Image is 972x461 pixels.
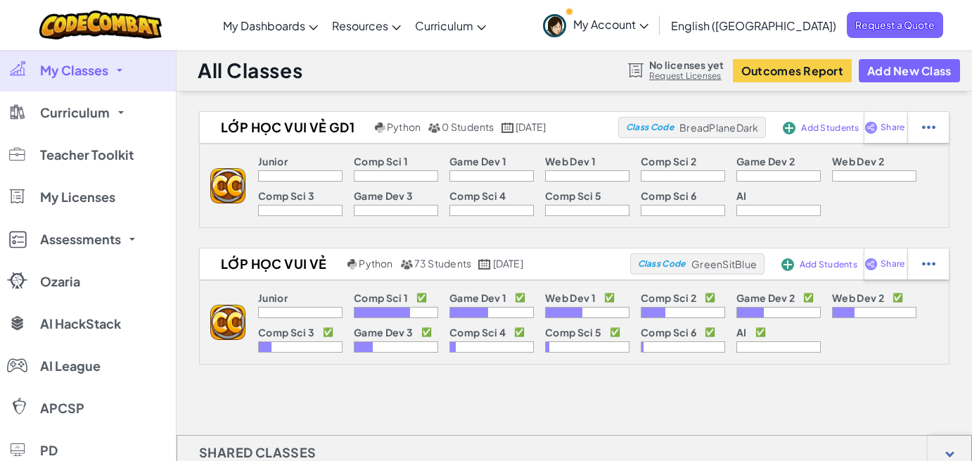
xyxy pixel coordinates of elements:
p: Web Dev 1 [545,156,596,167]
span: Curriculum [415,18,473,33]
span: Share [881,260,904,268]
img: logo [210,168,245,203]
p: Comp Sci 6 [641,190,696,201]
h2: Lớp học vui vẻ [200,253,344,274]
span: BreadPlaneDark [679,121,759,134]
p: Comp Sci 2 [641,292,696,303]
span: Assessments [40,233,121,246]
p: ✅ [514,327,525,338]
img: calendar.svg [501,122,514,133]
span: No licenses yet [649,59,724,70]
a: My Account [536,3,656,47]
span: Teacher Toolkit [40,149,134,161]
span: [DATE] [516,120,546,133]
span: AI HackStack [40,317,121,330]
p: ✅ [705,292,715,303]
a: Lớp học vui vẻ Python 73 Students [DATE] [200,253,630,274]
p: ✅ [515,292,525,303]
button: Outcomes Report [733,59,852,82]
p: ✅ [416,292,427,303]
p: Comp Sci 4 [449,190,506,201]
p: Comp Sci 3 [258,190,314,201]
p: ✅ [323,327,333,338]
a: Request a Quote [847,12,943,38]
span: Class Code [638,260,686,268]
p: Comp Sci 5 [545,327,601,338]
img: python.png [347,259,358,270]
p: Comp Sci 6 [641,327,696,338]
span: Curriculum [40,106,110,119]
p: AI [736,190,747,201]
p: Web Dev 2 [832,292,884,303]
p: Game Dev 3 [354,327,413,338]
p: Junior [258,156,288,167]
img: IconShare_Purple.svg [864,258,878,270]
p: Game Dev 2 [736,156,795,167]
span: Class Code [626,123,674,132]
img: IconAddStudents.svg [781,258,794,271]
span: Ozaria [40,275,80,288]
p: Game Dev 1 [449,292,506,303]
img: IconStudentEllipsis.svg [922,258,935,270]
h2: Lớp học vui vẻ GD1 [200,117,371,138]
a: Request Licenses [649,70,724,82]
img: IconShare_Purple.svg [864,121,878,134]
p: Game Dev 2 [736,292,795,303]
p: Comp Sci 1 [354,156,408,167]
span: 0 Students [442,120,494,133]
img: MultipleUsers.png [428,122,440,133]
p: ✅ [803,292,814,303]
p: ✅ [705,327,715,338]
img: avatar [543,14,566,37]
a: English ([GEOGRAPHIC_DATA]) [664,6,843,44]
p: Comp Sci 1 [354,292,408,303]
h1: All Classes [198,57,302,84]
p: ✅ [604,292,615,303]
span: Python [387,120,421,133]
span: AI League [40,360,101,372]
span: Add Students [800,260,857,269]
a: Resources [325,6,408,44]
img: IconStudentEllipsis.svg [922,121,935,134]
p: Comp Sci 3 [258,327,314,338]
p: ✅ [755,327,766,338]
p: Junior [258,292,288,303]
p: Game Dev 1 [449,156,506,167]
img: logo [210,305,245,340]
a: Curriculum [408,6,493,44]
span: English ([GEOGRAPHIC_DATA]) [671,18,836,33]
p: Comp Sci 4 [449,327,506,338]
span: Python [359,257,392,270]
span: My Account [573,17,648,32]
p: Comp Sci 2 [641,156,696,167]
p: Comp Sci 5 [545,190,601,201]
a: My Dashboards [216,6,325,44]
span: Share [881,123,904,132]
p: ✅ [610,327,620,338]
img: IconAddStudents.svg [783,122,795,134]
a: Lớp học vui vẻ GD1 Python 0 Students [DATE] [200,117,618,138]
p: Game Dev 3 [354,190,413,201]
p: Web Dev 1 [545,292,596,303]
p: ✅ [421,327,432,338]
span: GreenSitBlue [691,258,757,270]
p: ✅ [893,292,903,303]
img: CodeCombat logo [39,11,162,39]
span: My Classes [40,64,108,77]
span: My Dashboards [223,18,305,33]
span: My Licenses [40,191,115,203]
p: AI [736,327,747,338]
img: calendar.svg [478,259,491,270]
span: Add Students [801,124,859,132]
span: Resources [332,18,388,33]
span: 73 Students [414,257,472,270]
img: python.png [375,122,385,133]
p: Web Dev 2 [832,156,884,167]
span: [DATE] [493,257,523,270]
img: MultipleUsers.png [400,259,413,270]
button: Add New Class [859,59,960,82]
